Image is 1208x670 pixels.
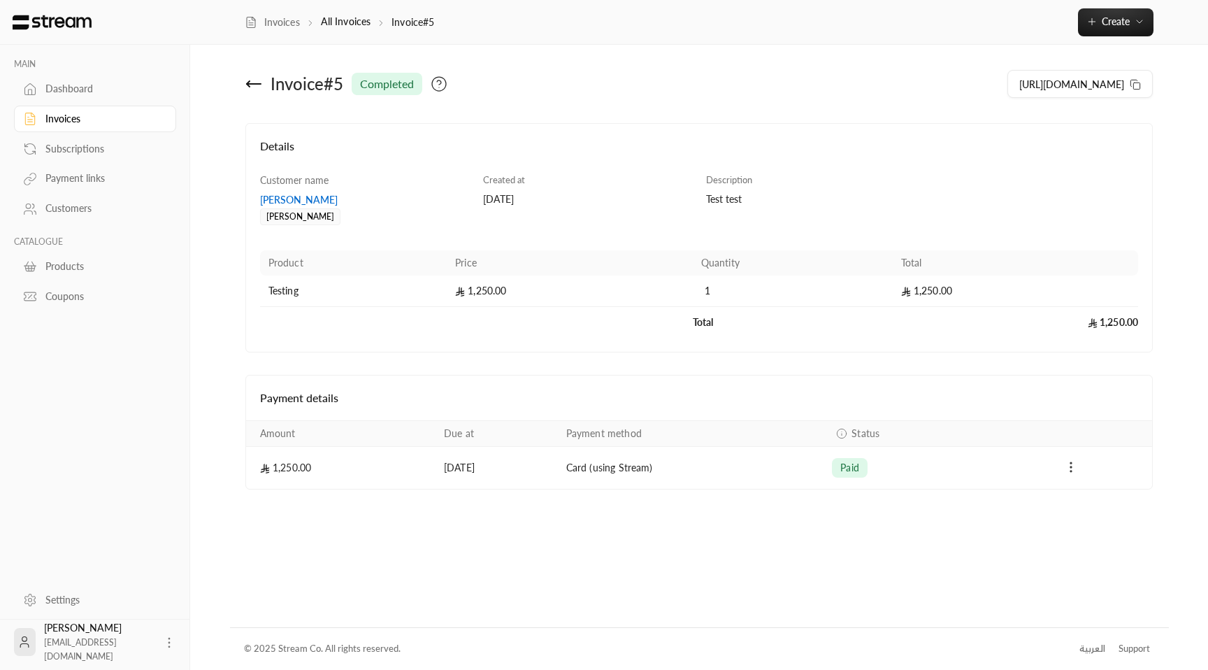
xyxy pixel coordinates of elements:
[11,15,93,30] img: Logo
[45,82,159,96] div: Dashboard
[45,259,159,273] div: Products
[558,447,824,489] td: Card (using Stream)
[1079,642,1105,656] div: العربية
[391,15,434,29] p: Invoice#5
[851,427,879,441] span: Status
[244,642,401,656] div: © 2025 Stream Co. All rights reserved.
[436,421,558,447] th: Due at
[693,307,893,338] td: Total
[14,195,176,222] a: Customers
[14,165,176,192] a: Payment links
[260,193,470,222] a: [PERSON_NAME][PERSON_NAME]
[1102,15,1130,27] span: Create
[14,253,176,280] a: Products
[693,250,893,276] th: Quantity
[260,138,1139,169] h4: Details
[1007,70,1153,98] button: [URL][DOMAIN_NAME]
[14,59,176,70] p: MAIN
[436,447,558,489] td: [DATE]
[14,106,176,133] a: Invoices
[558,421,824,447] th: Payment method
[360,76,414,92] span: completed
[447,250,693,276] th: Price
[246,421,436,447] th: Amount
[271,73,343,95] div: Invoice # 5
[14,586,176,613] a: Settings
[45,593,159,607] div: Settings
[45,142,159,156] div: Subscriptions
[701,284,715,298] span: 1
[45,290,159,304] div: Coupons
[14,76,176,103] a: Dashboard
[44,637,117,662] span: [EMAIL_ADDRESS][DOMAIN_NAME]
[245,15,300,29] a: Invoices
[260,174,329,186] span: Customer name
[893,250,1139,276] th: Total
[14,236,176,248] p: CATALOGUE
[246,420,1153,489] table: Payments
[840,461,859,475] span: paid
[45,112,159,126] div: Invoices
[45,171,159,185] div: Payment links
[260,390,1139,406] h4: Payment details
[44,621,154,663] div: [PERSON_NAME]
[260,276,447,307] td: Testing
[706,192,1139,206] div: Test test
[245,15,434,29] nav: breadcrumb
[14,283,176,310] a: Coupons
[321,15,371,27] a: All Invoices
[45,201,159,215] div: Customers
[1114,636,1155,662] a: Support
[893,276,1139,307] td: 1,250.00
[260,250,1139,338] table: Products
[246,447,436,489] td: 1,250.00
[1019,77,1124,92] span: [URL][DOMAIN_NAME]
[1078,8,1153,36] button: Create
[260,250,447,276] th: Product
[260,193,470,207] div: [PERSON_NAME]
[893,307,1139,338] td: 1,250.00
[14,135,176,162] a: Subscriptions
[483,192,693,206] div: [DATE]
[260,208,340,225] div: [PERSON_NAME]
[706,174,752,185] span: Description
[447,276,693,307] td: 1,250.00
[483,174,525,185] span: Created at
